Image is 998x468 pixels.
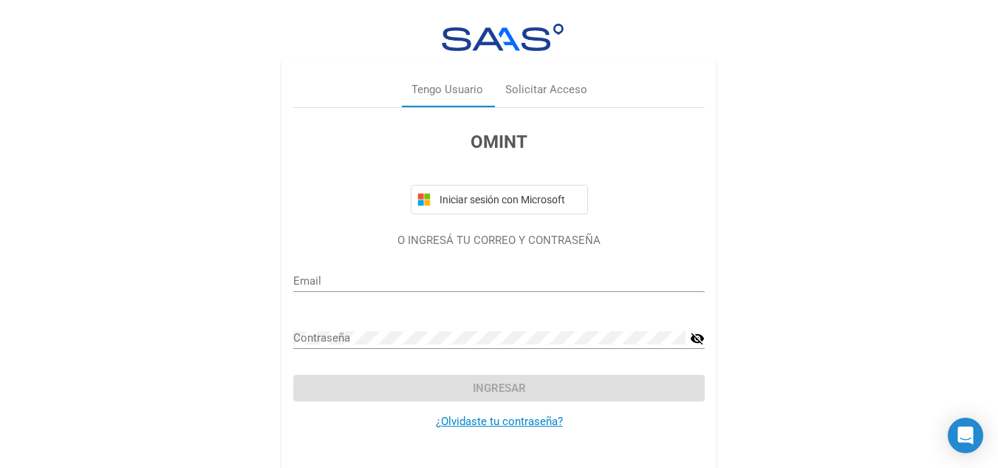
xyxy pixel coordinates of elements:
[293,375,705,401] button: Ingresar
[411,81,483,98] div: Tengo Usuario
[948,418,983,453] div: Open Intercom Messenger
[505,81,587,98] div: Solicitar Acceso
[293,129,705,155] h3: OMINT
[411,185,588,214] button: Iniciar sesión con Microsoft
[437,194,581,206] span: Iniciar sesión con Microsoft
[293,232,705,249] p: O INGRESÁ TU CORREO Y CONTRASEÑA
[436,415,563,428] a: ¿Olvidaste tu contraseña?
[690,330,705,347] mat-icon: visibility_off
[473,381,526,395] span: Ingresar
